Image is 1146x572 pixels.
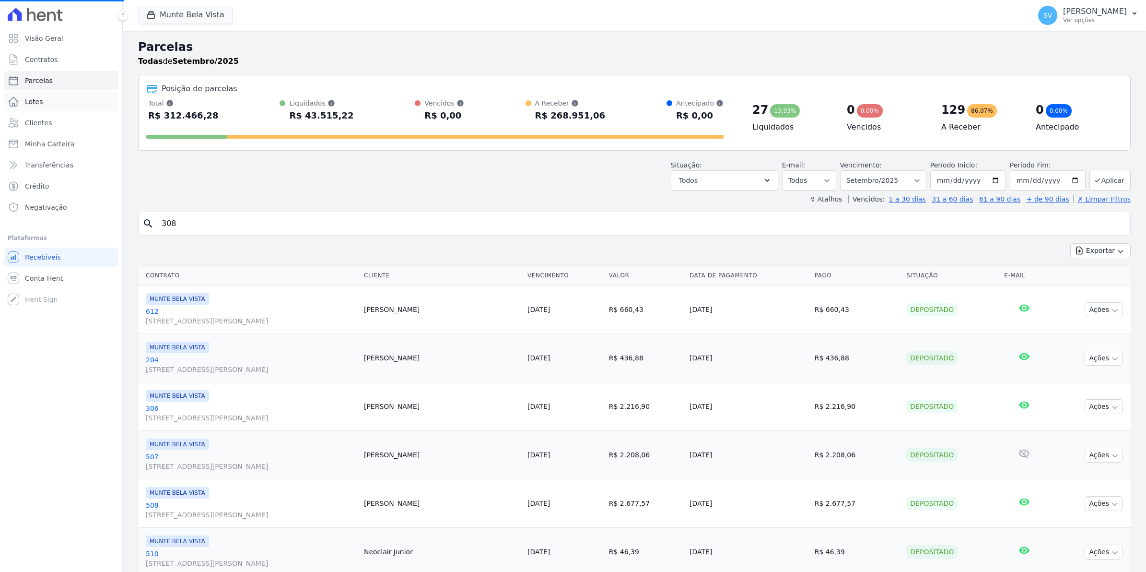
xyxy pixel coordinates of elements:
[524,266,605,286] th: Vencimento
[679,175,698,186] span: Todos
[906,351,958,365] div: Depositado
[906,545,958,559] div: Depositado
[809,195,842,203] label: ↯ Atalhos
[4,155,118,175] a: Transferências
[146,404,356,423] a: 306[STREET_ADDRESS][PERSON_NAME]
[360,479,524,528] td: [PERSON_NAME]
[527,548,550,556] a: [DATE]
[4,134,118,154] a: Minha Carteira
[4,248,118,267] a: Recebíveis
[1085,496,1123,511] button: Ações
[360,286,524,334] td: [PERSON_NAME]
[686,334,811,382] td: [DATE]
[138,56,239,67] p: de
[138,6,233,24] button: Munte Bela Vista
[535,108,606,123] div: R$ 268.951,06
[25,203,67,212] span: Negativação
[941,121,1020,133] h4: A Receber
[1043,12,1052,19] span: SV
[138,57,163,66] strong: Todas
[527,451,550,459] a: [DATE]
[906,303,958,316] div: Depositado
[932,195,973,203] a: 31 a 60 dias
[1046,104,1072,118] div: 0,00%
[1070,243,1131,258] button: Exportar
[1085,399,1123,414] button: Ações
[4,269,118,288] a: Conta Hent
[146,462,356,471] span: [STREET_ADDRESS][PERSON_NAME]
[1030,2,1146,29] button: SV [PERSON_NAME] Ver opções
[424,98,464,108] div: Vencidos
[1089,170,1131,191] button: Aplicar
[4,177,118,196] a: Crédito
[686,479,811,528] td: [DATE]
[782,161,806,169] label: E-mail:
[25,252,61,262] span: Recebíveis
[25,139,74,149] span: Minha Carteira
[889,195,926,203] a: 1 a 30 dias
[146,452,356,471] a: 507[STREET_ADDRESS][PERSON_NAME]
[671,161,702,169] label: Situação:
[770,104,800,118] div: 13,93%
[906,497,958,510] div: Depositado
[146,365,356,374] span: [STREET_ADDRESS][PERSON_NAME]
[138,38,1131,56] h2: Parcelas
[1063,16,1127,24] p: Ver opções
[146,355,356,374] a: 204[STREET_ADDRESS][PERSON_NAME]
[25,97,43,107] span: Lotes
[289,108,353,123] div: R$ 43.515,22
[1027,195,1069,203] a: + de 90 dias
[162,83,237,95] div: Posição de parcelas
[1073,195,1131,203] a: ✗ Limpar Filtros
[25,160,73,170] span: Transferências
[146,559,356,568] span: [STREET_ADDRESS][PERSON_NAME]
[1085,448,1123,463] button: Ações
[535,98,606,108] div: A Receber
[848,195,885,203] label: Vencidos:
[360,431,524,479] td: [PERSON_NAME]
[676,98,724,108] div: Antecipado
[1085,545,1123,560] button: Ações
[857,104,883,118] div: 0,00%
[146,293,209,305] span: MUNTE BELA VISTA
[902,266,1000,286] th: Situação
[138,266,360,286] th: Contrato
[605,266,686,286] th: Valor
[142,218,154,229] i: search
[527,354,550,362] a: [DATE]
[148,98,219,108] div: Total
[4,92,118,111] a: Lotes
[25,181,49,191] span: Crédito
[146,390,209,402] span: MUNTE BELA VISTA
[811,431,903,479] td: R$ 2.208,06
[360,266,524,286] th: Cliente
[686,382,811,431] td: [DATE]
[25,274,63,283] span: Conta Hent
[811,382,903,431] td: R$ 2.216,90
[930,161,977,169] label: Período Inicío:
[1000,266,1048,286] th: E-mail
[605,382,686,431] td: R$ 2.216,90
[811,286,903,334] td: R$ 660,43
[360,382,524,431] td: [PERSON_NAME]
[527,500,550,507] a: [DATE]
[605,431,686,479] td: R$ 2.208,06
[146,549,356,568] a: 510[STREET_ADDRESS][PERSON_NAME]
[146,487,209,499] span: MUNTE BELA VISTA
[752,121,831,133] h4: Liquidados
[941,102,965,118] div: 129
[4,71,118,90] a: Parcelas
[360,334,524,382] td: [PERSON_NAME]
[4,29,118,48] a: Visão Geral
[811,266,903,286] th: Pago
[967,104,997,118] div: 86,07%
[8,232,115,244] div: Plataformas
[906,400,958,413] div: Depositado
[605,334,686,382] td: R$ 436,88
[4,113,118,132] a: Clientes
[686,266,811,286] th: Data de Pagamento
[811,479,903,528] td: R$ 2.677,57
[686,286,811,334] td: [DATE]
[840,161,882,169] label: Vencimento:
[671,170,778,191] button: Todos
